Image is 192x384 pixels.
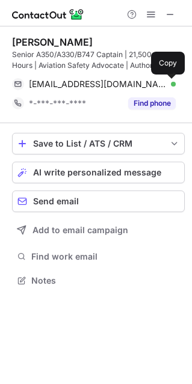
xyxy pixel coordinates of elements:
[31,275,180,286] span: Notes
[12,49,185,71] div: Senior A350/A330/B747 Captain | 21,500+ Flight Hours | Aviation Safety Advocate | Author of Held ...
[33,139,164,148] div: Save to List / ATS / CRM
[12,36,93,48] div: [PERSON_NAME]
[12,248,185,265] button: Find work email
[12,133,185,154] button: save-profile-one-click
[12,7,84,22] img: ContactOut v5.3.10
[33,197,79,206] span: Send email
[12,272,185,289] button: Notes
[33,168,161,177] span: AI write personalized message
[31,251,180,262] span: Find work email
[29,79,167,90] span: [EMAIL_ADDRESS][DOMAIN_NAME]
[128,97,176,109] button: Reveal Button
[12,162,185,183] button: AI write personalized message
[33,225,128,235] span: Add to email campaign
[12,219,185,241] button: Add to email campaign
[12,190,185,212] button: Send email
